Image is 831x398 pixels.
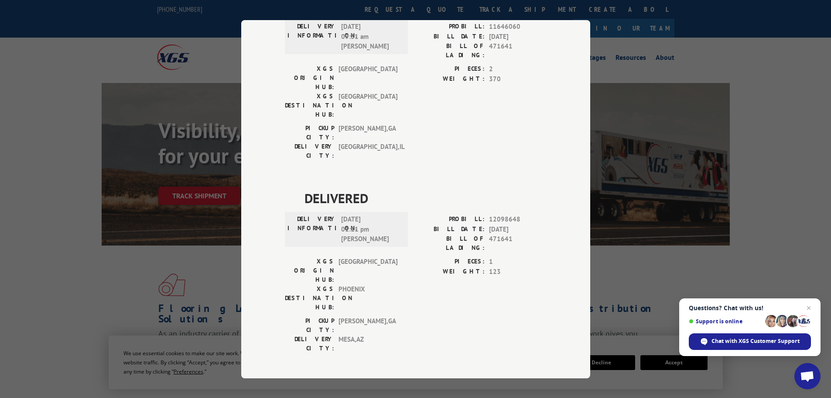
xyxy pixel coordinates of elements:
span: 2 [489,64,547,74]
label: DELIVERY CITY: [285,335,334,353]
label: DELIVERY INFORMATION: [287,215,337,244]
span: [DATE] 09:31 am [PERSON_NAME] [341,22,400,52]
span: [GEOGRAPHIC_DATA] [339,64,397,92]
span: [PERSON_NAME] , GA [339,124,397,142]
span: 12098648 [489,215,547,225]
span: Support is online [689,318,762,325]
span: PHOENIX [339,284,397,312]
label: PIECES: [416,257,485,267]
span: Close chat [804,303,814,313]
span: 1 [489,257,547,267]
label: DELIVERY INFORMATION: [287,22,337,52]
label: XGS ORIGIN HUB: [285,257,334,284]
span: DELIVERED [304,188,547,208]
label: BILL DATE: [416,31,485,42]
span: 471641 [489,42,547,60]
span: [GEOGRAPHIC_DATA] [339,257,397,284]
label: PICKUP CITY: [285,316,334,335]
label: BILL DATE: [416,224,485,234]
span: [GEOGRAPHIC_DATA] [339,92,397,119]
label: XGS DESTINATION HUB: [285,284,334,312]
span: MESA , AZ [339,335,397,353]
label: BILL OF LADING: [416,234,485,253]
span: [PERSON_NAME] , GA [339,316,397,335]
span: 471641 [489,234,547,253]
div: Open chat [794,363,821,389]
span: Chat with XGS Customer Support [711,337,800,345]
span: 11646060 [489,22,547,32]
label: PIECES: [416,64,485,74]
label: WEIGHT: [416,266,485,277]
label: PROBILL: [416,215,485,225]
span: [DATE] [489,224,547,234]
label: PROBILL: [416,22,485,32]
span: [DATE] [489,31,547,42]
label: DELIVERY CITY: [285,142,334,160]
span: [DATE] 01:11 pm [PERSON_NAME] [341,215,400,244]
label: WEIGHT: [416,74,485,84]
span: 370 [489,74,547,84]
span: [GEOGRAPHIC_DATA] , IL [339,142,397,160]
label: PICKUP CITY: [285,124,334,142]
span: Questions? Chat with us! [689,305,811,311]
span: 123 [489,266,547,277]
div: Chat with XGS Customer Support [689,333,811,350]
label: BILL OF LADING: [416,42,485,60]
label: XGS ORIGIN HUB: [285,64,334,92]
label: XGS DESTINATION HUB: [285,92,334,119]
